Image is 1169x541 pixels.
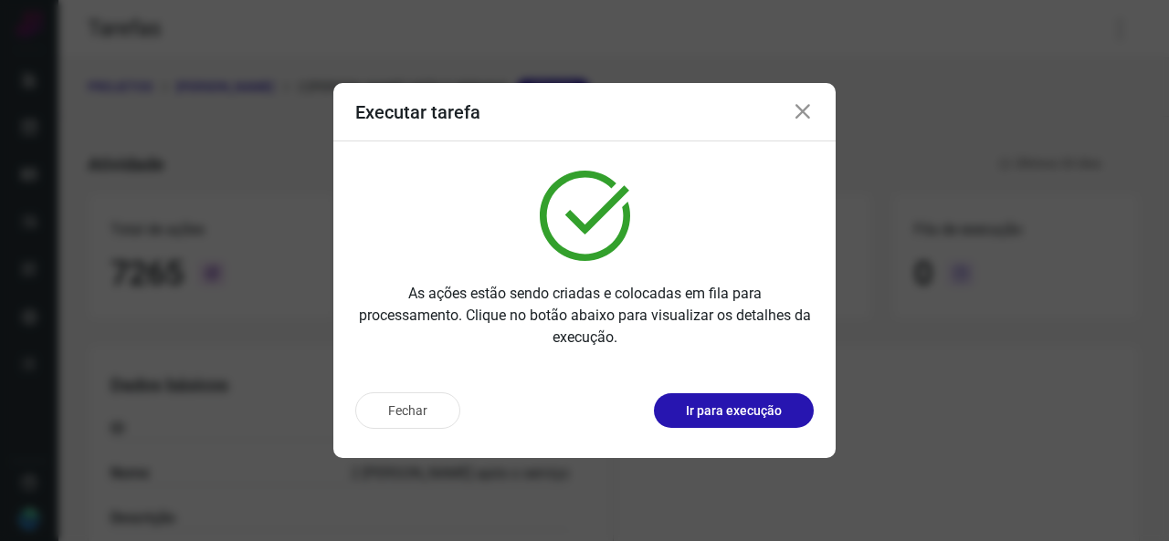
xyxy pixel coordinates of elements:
img: verified.svg [540,171,630,261]
p: As ações estão sendo criadas e colocadas em fila para processamento. Clique no botão abaixo para ... [355,283,814,349]
button: Ir para execução [654,393,814,428]
p: Ir para execução [686,401,782,421]
h3: Executar tarefa [355,101,480,123]
button: Fechar [355,392,460,429]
